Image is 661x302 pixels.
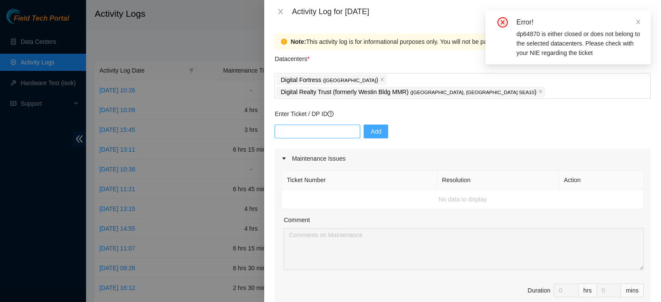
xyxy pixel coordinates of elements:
[275,109,651,119] p: Enter Ticket / DP ID
[538,89,543,95] span: close
[371,127,381,136] span: Add
[284,215,310,225] label: Comment
[516,29,640,58] div: dp64870 is either closed or does not belong to the selected datacenters. Please check with your N...
[290,37,306,46] strong: Note:
[497,17,508,27] span: close-circle
[282,171,437,190] th: Ticket Number
[284,228,644,270] textarea: Comment
[281,87,536,97] p: Digital Realty Trust (formerly Westin Bldg MMR) )
[281,156,287,161] span: caret-right
[528,286,550,295] div: Duration
[410,90,534,95] span: ( [GEOGRAPHIC_DATA], [GEOGRAPHIC_DATA] SEA10
[292,7,651,16] div: Activity Log for [DATE]
[559,171,644,190] th: Action
[275,8,287,16] button: Close
[635,19,641,25] span: close
[437,171,559,190] th: Resolution
[621,284,644,297] div: mins
[327,111,334,117] span: question-circle
[275,149,651,168] div: Maintenance Issues
[275,50,309,64] p: Datacenters
[282,190,644,209] td: No data to display
[323,78,376,83] span: ( [GEOGRAPHIC_DATA]
[579,284,597,297] div: hrs
[516,17,640,27] div: Error!
[364,125,388,138] button: Add
[277,8,284,15] span: close
[380,77,384,82] span: close
[281,75,378,85] p: Digital Fortress )
[281,39,287,45] span: exclamation-circle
